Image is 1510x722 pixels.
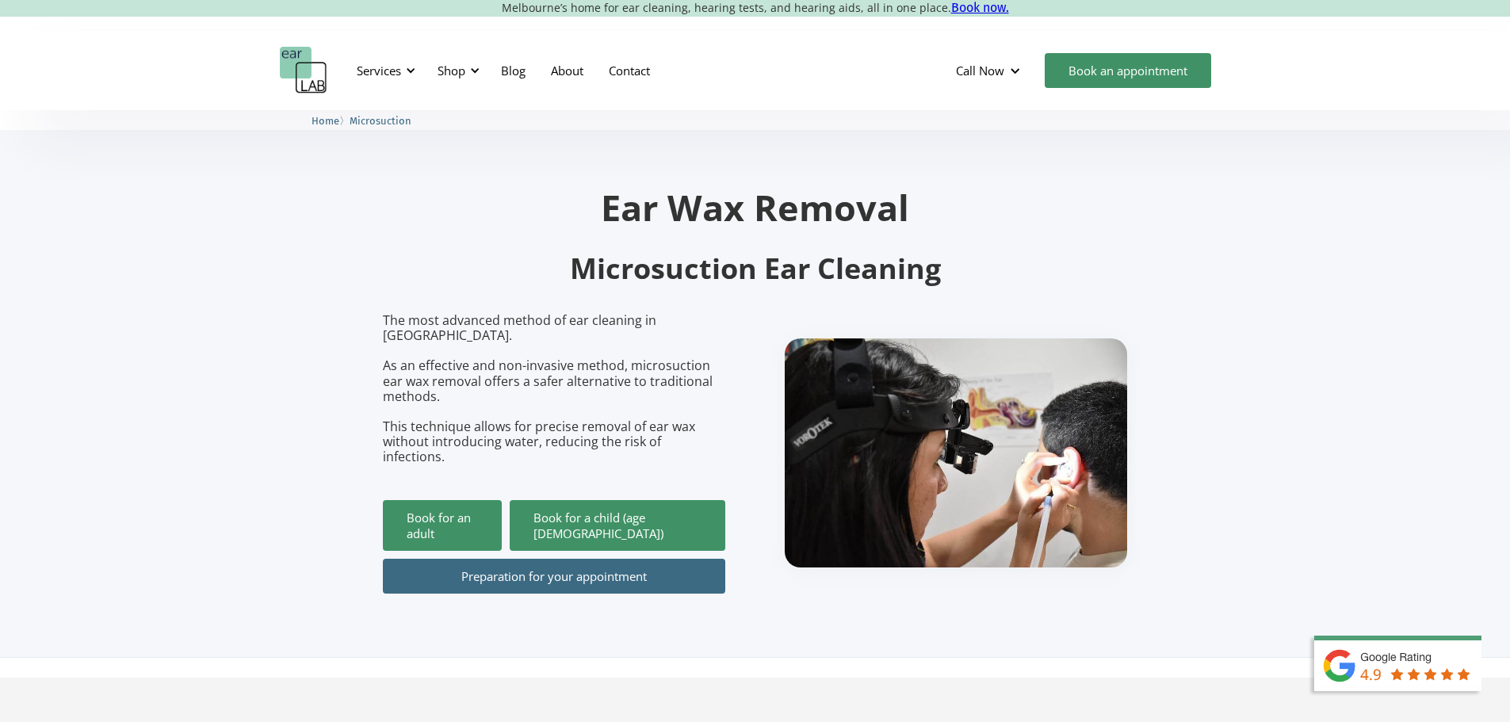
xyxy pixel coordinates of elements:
a: Microsuction [350,113,411,128]
div: Shop [438,63,465,78]
a: Book an appointment [1045,53,1211,88]
a: Book for a child (age [DEMOGRAPHIC_DATA]) [510,500,725,551]
img: boy getting ear checked. [785,338,1127,567]
p: The most advanced method of ear cleaning in [GEOGRAPHIC_DATA]. As an effective and non-invasive m... [383,313,725,465]
a: home [280,47,327,94]
h2: Microsuction Ear Cleaning [383,250,1128,288]
div: Call Now [956,63,1004,78]
div: Shop [428,47,484,94]
a: Book for an adult [383,500,502,551]
div: Call Now [943,47,1037,94]
a: About [538,48,596,94]
span: Home [312,115,339,127]
a: Home [312,113,339,128]
h1: Ear Wax Removal [383,189,1128,225]
a: Preparation for your appointment [383,559,725,594]
div: Services [357,63,401,78]
li: 〉 [312,113,350,129]
div: Services [347,47,420,94]
a: Contact [596,48,663,94]
span: Microsuction [350,115,411,127]
a: Blog [488,48,538,94]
